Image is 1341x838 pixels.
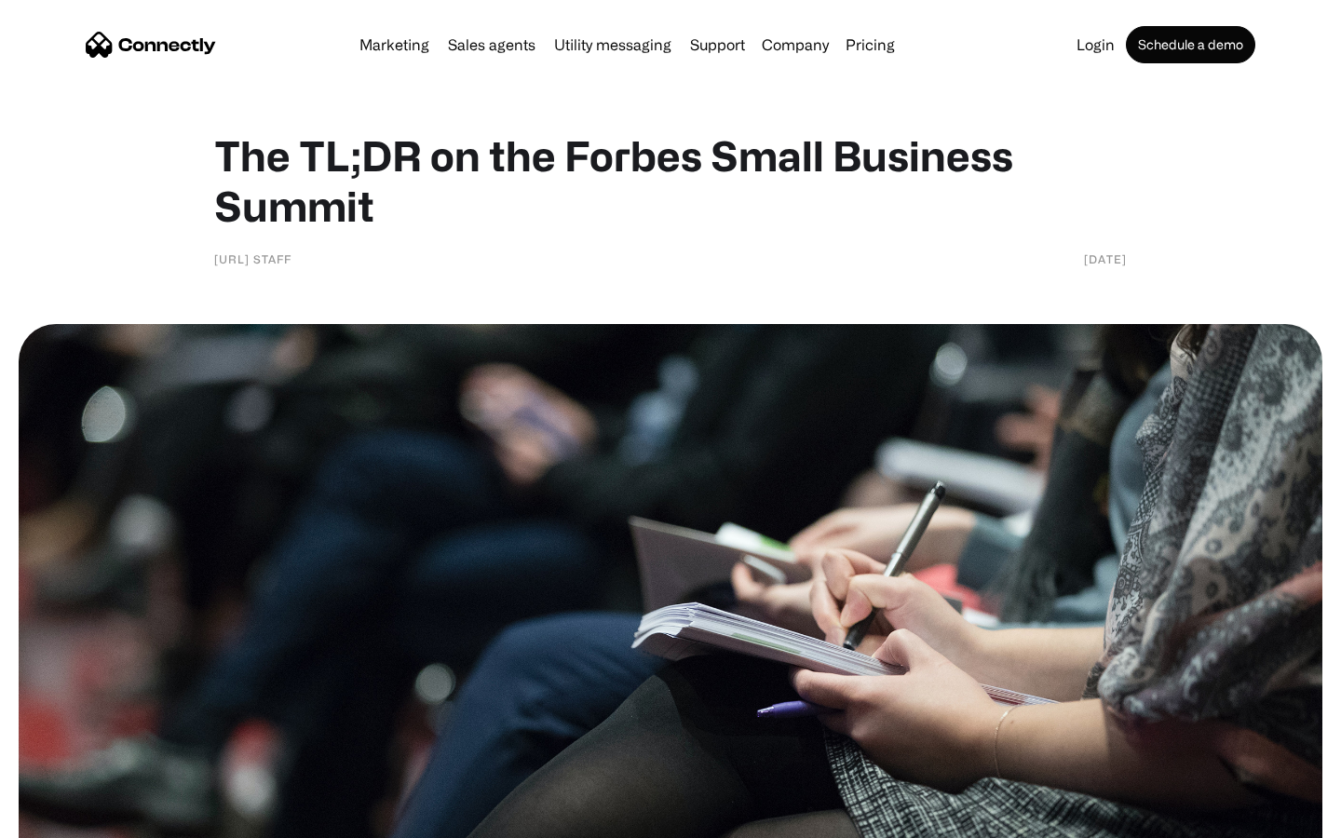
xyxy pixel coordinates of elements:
[838,37,902,52] a: Pricing
[352,37,437,52] a: Marketing
[37,805,112,831] ul: Language list
[214,130,1127,231] h1: The TL;DR on the Forbes Small Business Summit
[214,250,291,268] div: [URL] Staff
[1084,250,1127,268] div: [DATE]
[19,805,112,831] aside: Language selected: English
[547,37,679,52] a: Utility messaging
[1126,26,1255,63] a: Schedule a demo
[1069,37,1122,52] a: Login
[762,32,829,58] div: Company
[683,37,752,52] a: Support
[440,37,543,52] a: Sales agents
